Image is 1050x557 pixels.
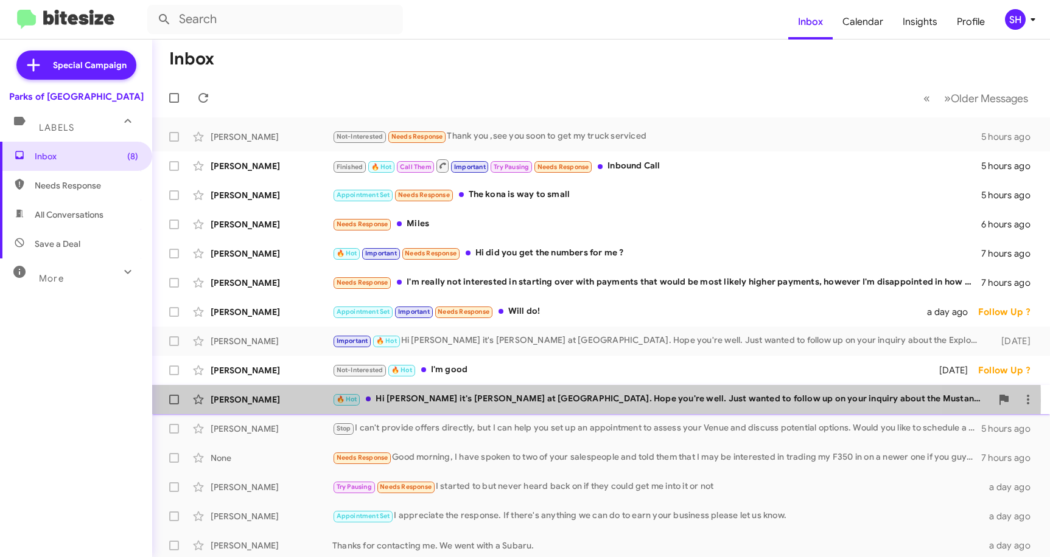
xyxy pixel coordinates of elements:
[981,277,1040,289] div: 7 hours ago
[923,91,930,106] span: «
[39,122,74,133] span: Labels
[211,335,332,347] div: [PERSON_NAME]
[454,163,486,171] span: Important
[978,364,1040,376] div: Follow Up ?
[337,249,357,257] span: 🔥 Hot
[211,131,332,143] div: [PERSON_NAME]
[35,209,103,221] span: All Conversations
[398,191,450,199] span: Needs Response
[494,163,529,171] span: Try Pausing
[926,306,978,318] div: a day ago
[937,86,1035,111] button: Next
[332,392,992,406] div: Hi [PERSON_NAME] it's [PERSON_NAME] at [GEOGRAPHIC_DATA]. Hope you're well. Just wanted to follow...
[332,246,981,260] div: Hi did you get the numbers for me ?
[211,481,332,493] div: [PERSON_NAME]
[337,191,390,199] span: Appointment Set
[380,483,432,491] span: Needs Response
[371,163,392,171] span: 🔥 Hot
[981,247,1040,260] div: 7 hours ago
[978,306,1040,318] div: Follow Up ?
[981,452,1040,464] div: 7 hours ago
[365,249,397,257] span: Important
[211,247,332,260] div: [PERSON_NAME]
[332,363,926,377] div: I'm good
[398,308,430,316] span: Important
[39,273,64,284] span: More
[332,217,981,231] div: Miles
[537,163,589,171] span: Needs Response
[337,163,363,171] span: Finished
[833,4,893,40] a: Calendar
[981,423,1040,435] div: 5 hours ago
[926,364,978,376] div: [DATE]
[337,366,383,374] span: Not-Interested
[147,5,403,34] input: Search
[127,150,138,162] span: (8)
[211,160,332,172] div: [PERSON_NAME]
[337,220,388,228] span: Needs Response
[337,308,390,316] span: Appointment Set
[35,179,138,192] span: Needs Response
[53,59,127,71] span: Special Campaign
[337,424,351,432] span: Stop
[211,423,332,435] div: [PERSON_NAME]
[211,218,332,230] div: [PERSON_NAME]
[405,249,457,257] span: Needs Response
[211,277,332,289] div: [PERSON_NAME]
[332,188,981,202] div: The kona is way to small
[984,539,1040,552] div: a day ago
[984,510,1040,522] div: a day ago
[211,539,332,552] div: [PERSON_NAME]
[211,510,332,522] div: [PERSON_NAME]
[1005,9,1026,30] div: SH
[332,509,984,523] div: I appreciate the response. If there's anything we can do to earn your business please let us know.
[376,337,397,345] span: 🔥 Hot
[995,9,1037,30] button: SH
[984,335,1040,347] div: [DATE]
[211,452,332,464] div: None
[337,337,368,345] span: Important
[16,50,136,80] a: Special Campaign
[337,395,357,403] span: 🔥 Hot
[35,150,138,162] span: Inbox
[944,91,951,106] span: »
[35,238,80,250] span: Save a Deal
[337,483,372,491] span: Try Pausing
[332,451,981,465] div: Good morning, I have spoken to two of your salespeople and told them that I may be interested in ...
[981,189,1040,201] div: 5 hours ago
[332,275,981,289] div: I'm really not interested in starting over with payments that would be most likely higher payment...
[211,306,332,318] div: [PERSON_NAME]
[981,160,1040,172] div: 5 hours ago
[917,86,1035,111] nav: Page navigation example
[391,366,412,374] span: 🔥 Hot
[893,4,947,40] a: Insights
[788,4,833,40] a: Inbox
[332,305,926,319] div: Will do!
[169,49,214,69] h1: Inbox
[947,4,995,40] a: Profile
[981,218,1040,230] div: 6 hours ago
[332,334,984,348] div: Hi [PERSON_NAME] it's [PERSON_NAME] at [GEOGRAPHIC_DATA]. Hope you're well. Just wanted to follow...
[337,454,388,462] span: Needs Response
[391,133,443,140] span: Needs Response
[332,130,981,144] div: Thank you ,see you soon to get my truck serviced
[337,278,388,286] span: Needs Response
[211,393,332,406] div: [PERSON_NAME]
[211,189,332,201] div: [PERSON_NAME]
[332,539,984,552] div: Thanks for contacting me. We went with a Subaru.
[332,421,981,435] div: I can't provide offers directly, but I can help you set up an appointment to assess your Venue an...
[332,480,984,494] div: I started to but never heard back on if they could get me into it or not
[981,131,1040,143] div: 5 hours ago
[916,86,937,111] button: Previous
[400,163,432,171] span: Call Them
[984,481,1040,493] div: a day ago
[337,512,390,520] span: Appointment Set
[332,158,981,173] div: Inbound Call
[951,92,1028,105] span: Older Messages
[438,308,489,316] span: Needs Response
[211,364,332,376] div: [PERSON_NAME]
[9,91,144,103] div: Parks of [GEOGRAPHIC_DATA]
